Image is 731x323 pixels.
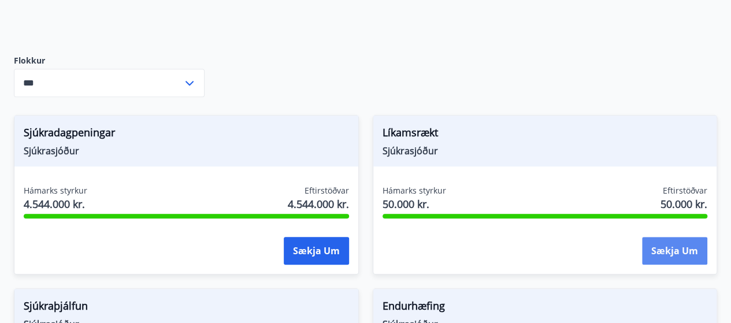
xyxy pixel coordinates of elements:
button: Sækja um [284,237,349,265]
span: Sjúkraþjálfun [24,298,349,318]
span: 4.544.000 kr. [24,196,87,211]
span: 50.000 kr. [661,196,707,211]
span: Endurhæfing [383,298,708,318]
span: Eftirstöðvar [663,185,707,196]
span: Eftirstöðvar [305,185,349,196]
label: Flokkur [14,55,205,66]
span: 4.544.000 kr. [288,196,349,211]
button: Sækja um [642,237,707,265]
span: 50.000 kr. [383,196,446,211]
span: Hámarks styrkur [383,185,446,196]
span: Sjúkradagpeningar [24,125,349,144]
span: Líkamsrækt [383,125,708,144]
span: Sjúkrasjóður [383,144,708,157]
span: Hámarks styrkur [24,185,87,196]
span: Sjúkrasjóður [24,144,349,157]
